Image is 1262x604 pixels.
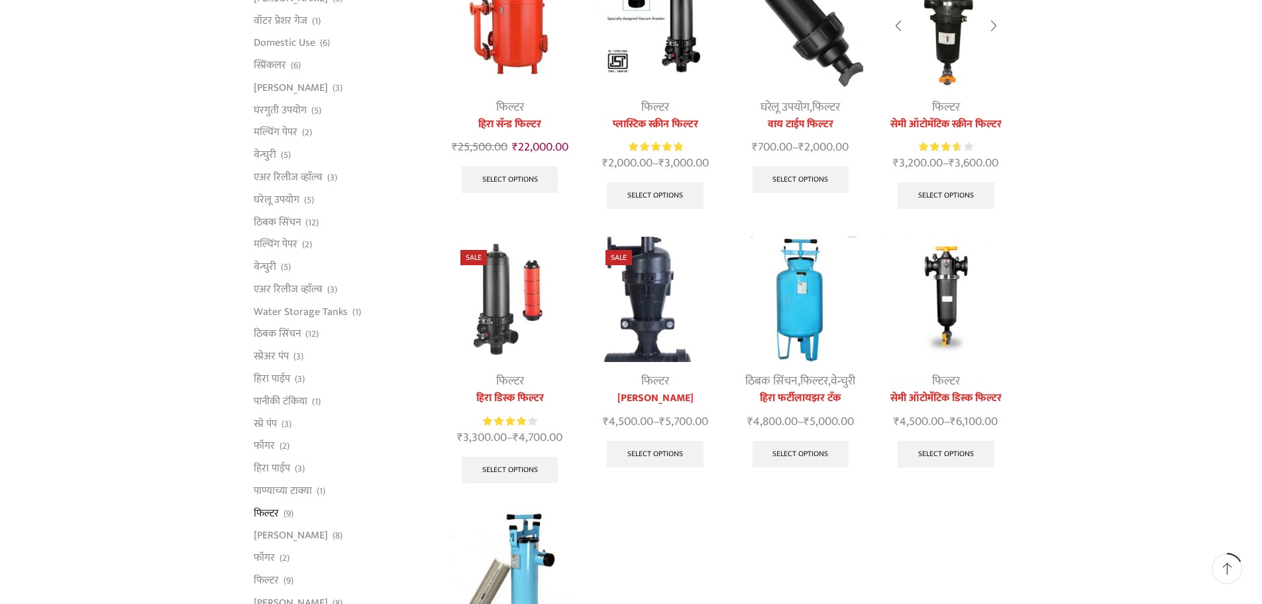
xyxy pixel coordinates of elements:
[607,182,704,209] a: Select options for “प्लास्टिक स्क्रीन फिल्टर”
[798,137,849,157] bdi: 2,000.00
[602,153,653,173] bdi: 2,000.00
[592,237,717,362] img: शंकु फ़िल्टर
[747,412,753,432] span: ₹
[254,256,276,278] a: वेन्चुरी
[284,507,293,520] span: (9)
[291,59,301,72] span: (6)
[641,371,669,391] a: फिल्टर
[254,54,286,77] a: स्प्रिंकलर
[284,574,293,587] span: (9)
[302,238,312,251] span: (2)
[658,153,709,173] bdi: 3,000.00
[738,391,863,406] a: हिरा फर्टीलायझर टँक
[352,306,361,319] span: (1)
[305,328,319,341] span: (12)
[462,457,558,483] a: Select options for “हिरा डिस्क फिल्टर”
[452,137,458,157] span: ₹
[893,153,943,173] bdi: 3,200.00
[254,9,307,32] a: वॉटर प्रेशर गेज
[753,441,849,467] a: Select options for “हिरा फर्टीलायझर टँक”
[295,462,305,475] span: (3)
[254,278,323,300] a: एअर रिलीज व्हाॅल्व
[254,323,301,345] a: ठिबक सिंचन
[311,104,321,117] span: (5)
[447,429,572,447] span: –
[592,117,717,133] a: प्लास्टिक स्क्रीन फिल्टर
[304,194,314,207] span: (5)
[333,82,342,95] span: (3)
[282,418,291,431] span: (3)
[496,371,524,391] a: फिल्टर
[738,99,863,117] div: ,
[804,412,854,432] bdi: 5,000.00
[603,412,609,432] span: ₹
[738,373,863,391] div: , ,
[254,188,299,211] a: घरेलू उपयोग
[512,137,518,157] span: ₹
[894,412,944,432] bdi: 4,500.00
[800,371,828,391] a: फिल्टर
[898,441,994,467] a: Select options for “सेमी ऑटोमॅॅटिक डिस्क फिल्टर”
[752,137,792,157] bdi: 700.00
[949,153,955,173] span: ₹
[798,137,804,157] span: ₹
[738,237,863,362] img: Heera Fertilizer Tank
[254,166,323,188] a: एअर रिलीज व्हाॅल्व
[513,428,562,448] bdi: 4,700.00
[883,237,1008,362] img: Semi Auto Matic Disc Filter
[603,412,653,432] bdi: 4,500.00
[254,233,297,256] a: मल्चिंग पेपर
[949,153,998,173] bdi: 3,600.00
[512,137,568,157] bdi: 22,000.00
[607,441,704,467] a: Select options for “शंकु फ़िल्टर”
[254,121,297,144] a: मल्चिंग पेपर
[302,126,312,139] span: (2)
[281,261,291,274] span: (5)
[831,371,855,391] a: वेन्चुरी
[812,97,840,117] a: फिल्टर
[254,502,279,524] a: फिल्टर
[753,166,849,193] a: Select options for “वाय टाईप फिल्टर”
[919,140,973,154] div: Rated 3.67 out of 5
[629,140,682,154] div: Rated 5.00 out of 5
[592,154,717,172] span: –
[932,97,960,117] a: फिल्टर
[254,144,276,166] a: वेन्चुरी
[883,413,1008,431] span: –
[317,485,325,498] span: (1)
[883,154,1008,172] span: –
[602,153,608,173] span: ₹
[254,368,290,391] a: हिरा पाईप
[333,529,342,542] span: (8)
[452,137,507,157] bdi: 25,500.00
[447,117,572,133] a: हिरा सॅन्ड फिल्टर
[254,211,301,233] a: ठिबक सिंचन
[752,137,758,157] span: ₹
[950,412,998,432] bdi: 6,100.00
[513,428,519,448] span: ₹
[254,300,348,323] a: Water Storage Tanks
[254,457,290,480] a: हिरा पाईप
[254,345,289,368] a: स्प्रेअर पंप
[761,97,810,117] a: घरेलू उपयोग
[883,391,1008,406] a: सेमी ऑटोमॅॅटिक डिस्क फिल्टर
[312,395,321,408] span: (1)
[738,117,863,133] a: वाय टाईप फिल्टर
[254,435,275,457] a: फॉगर
[893,153,899,173] span: ₹
[919,140,958,154] span: Rated out of 5
[305,216,319,229] span: (12)
[254,412,277,435] a: स्प्रे पंप
[447,237,572,362] img: हिरा डिस्क फिल्टर
[254,479,312,502] a: पाण्याच्या टाक्या
[745,371,798,391] a: ठिबक सिंचन
[605,250,632,265] span: Sale
[950,412,956,432] span: ₹
[659,412,708,432] bdi: 5,700.00
[312,15,321,28] span: (1)
[327,283,337,296] span: (3)
[280,440,289,453] span: (2)
[592,413,717,431] span: –
[658,153,664,173] span: ₹
[883,117,1008,133] a: सेमी ऑटोमॅटिक स्क्रीन फिल्टर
